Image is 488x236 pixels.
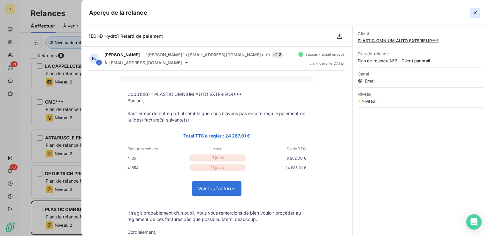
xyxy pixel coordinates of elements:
p: Total TTC à régler : 24 267,01 € [127,132,306,139]
span: Email [358,78,483,83]
p: Cordialement, [127,229,306,235]
span: PLASTIC OMNIUM AUTO EXTERIEUR*** [358,38,483,43]
span: [EDHD Hydro] Retard de paiement [89,33,163,39]
p: Sauf erreur de notre part, il semble que nous n’avons pas encore reçu le paiement de la (des) fac... [127,110,306,123]
p: Retard [187,146,246,152]
p: 11 jours [189,154,246,161]
span: Client [358,31,483,36]
p: Bonjour, [127,98,306,104]
a: Voir les factures [192,182,241,195]
span: Niveau 1 [362,98,378,104]
span: À [104,60,107,65]
h5: Aperçu de la relance [89,8,147,17]
div: NL [89,53,99,64]
p: C0001326 - PLASTIC OMNIUM AUTO EXTERIEUR*** [127,91,306,98]
span: Plan de relance [358,51,483,56]
p: 14 985,01 € [247,164,306,171]
p: 41851 [127,155,188,161]
span: "[PERSON_NAME]" <[EMAIL_ADDRESS][DOMAIN_NAME]> [146,52,264,57]
span: - [142,53,144,57]
span: Canal [358,71,483,76]
p: Factures échues [128,146,187,152]
span: il y a 7 jours , le [DATE] [307,61,345,65]
p: 11 jours [189,164,246,171]
p: 9 282,00 € [247,155,306,161]
span: 2 [272,52,283,58]
span: Succès - Email envoyé [305,52,344,56]
span: Plan de relance N°2 - Client par mail [358,58,483,63]
p: Solde TTC [247,146,306,152]
p: 41854 [127,164,188,171]
span: [EMAIL_ADDRESS][DOMAIN_NAME] [109,60,182,65]
span: [PERSON_NAME] [104,52,140,57]
span: Niveau [358,91,483,97]
div: Open Intercom Messenger [466,214,482,230]
p: Il s’agit probablement d’un oubli, nous vous remercions de bien vouloir procéder au règlement de ... [127,210,306,223]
